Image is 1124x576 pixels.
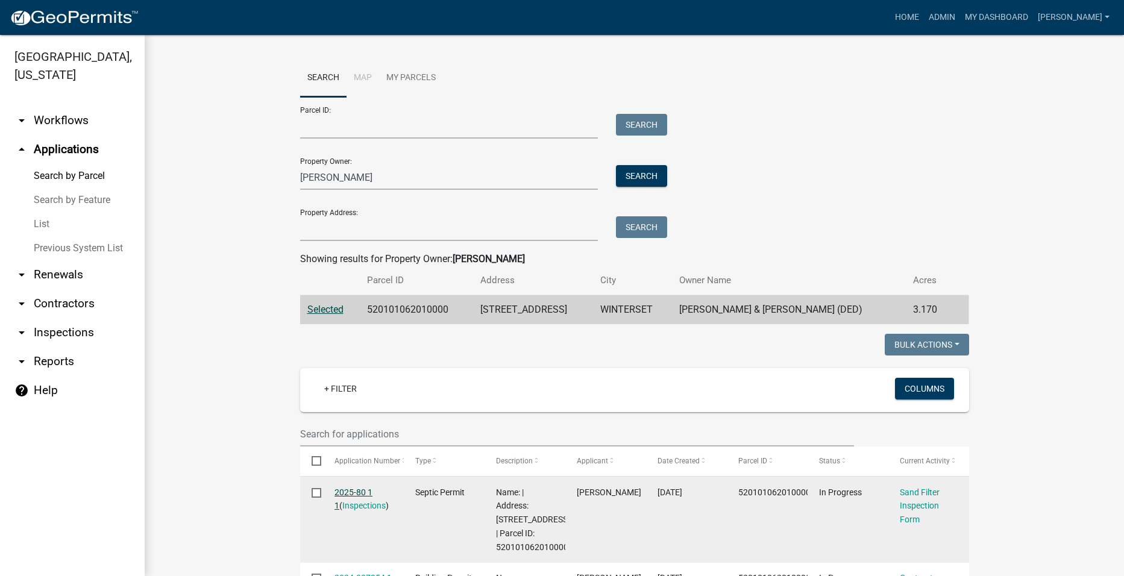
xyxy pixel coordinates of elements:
[14,113,29,128] i: arrow_drop_down
[890,6,924,29] a: Home
[593,295,672,325] td: WINTERSET
[496,487,570,552] span: Name: | Address: 2385 HOLLIWELL BRIDGE RD | Parcel ID: 520101062010000
[334,487,372,511] a: 2025-80 1 1
[379,59,443,98] a: My Parcels
[300,59,347,98] a: Search
[616,165,667,187] button: Search
[14,296,29,311] i: arrow_drop_down
[906,266,952,295] th: Acres
[473,266,593,295] th: Address
[577,457,608,465] span: Applicant
[496,457,533,465] span: Description
[672,295,906,325] td: [PERSON_NAME] & [PERSON_NAME] (DED)
[14,383,29,398] i: help
[658,457,700,465] span: Date Created
[14,142,29,157] i: arrow_drop_up
[616,114,667,136] button: Search
[334,457,400,465] span: Application Number
[616,216,667,238] button: Search
[900,487,940,525] a: Sand Filter Inspection Form
[360,295,473,325] td: 520101062010000
[577,487,641,497] span: Rick Rogers
[819,487,862,497] span: In Progress
[415,487,465,497] span: Septic Permit
[738,487,811,497] span: 520101062010000
[895,378,954,399] button: Columns
[738,457,767,465] span: Parcel ID
[593,266,672,295] th: City
[924,6,960,29] a: Admin
[727,446,808,475] datatable-header-cell: Parcel ID
[14,325,29,340] i: arrow_drop_down
[485,446,565,475] datatable-header-cell: Description
[334,486,392,513] div: ( )
[360,266,473,295] th: Parcel ID
[900,457,950,465] span: Current Activity
[342,501,386,510] a: Inspections
[415,457,431,465] span: Type
[14,268,29,282] i: arrow_drop_down
[300,422,855,446] input: Search for applications
[1033,6,1114,29] a: [PERSON_NAME]
[307,304,344,315] a: Selected
[672,266,906,295] th: Owner Name
[14,354,29,369] i: arrow_drop_down
[906,295,952,325] td: 3.170
[565,446,646,475] datatable-header-cell: Applicant
[453,253,525,265] strong: [PERSON_NAME]
[885,334,969,355] button: Bulk Actions
[473,295,593,325] td: [STREET_ADDRESS]
[960,6,1033,29] a: My Dashboard
[808,446,888,475] datatable-header-cell: Status
[323,446,404,475] datatable-header-cell: Application Number
[315,378,366,399] a: + Filter
[888,446,969,475] datatable-header-cell: Current Activity
[300,446,323,475] datatable-header-cell: Select
[646,446,727,475] datatable-header-cell: Date Created
[658,487,682,497] span: 08/13/2025
[404,446,485,475] datatable-header-cell: Type
[819,457,840,465] span: Status
[300,252,969,266] div: Showing results for Property Owner:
